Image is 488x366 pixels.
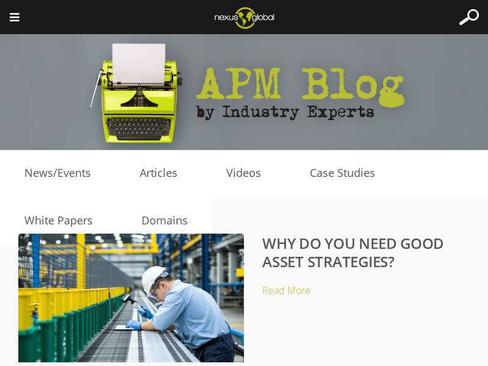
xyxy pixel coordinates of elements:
[262,284,310,297] a: Read More
[202,164,285,182] a: Videos
[18,234,244,362] img: WHY DO YOU NEED GOOD ASSET STRATEGIES?
[262,233,444,271] a: WHY DO YOU NEED GOOD ASSET STRATEGIES?
[285,164,400,182] a: Case Studies
[115,164,202,182] a: Articles
[205,3,284,32] img: Nexus Global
